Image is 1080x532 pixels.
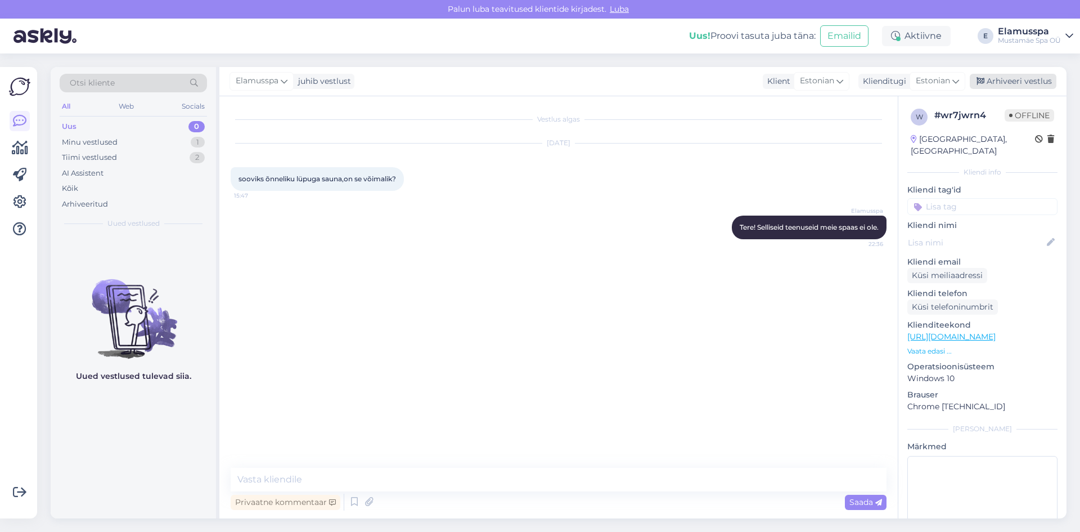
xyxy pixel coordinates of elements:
p: Chrome [TECHNICAL_ID] [907,401,1057,413]
p: Kliendi telefon [907,288,1057,299]
div: Tiimi vestlused [62,152,117,163]
div: Klienditugi [858,75,906,87]
div: Minu vestlused [62,137,118,148]
img: No chats [51,259,216,360]
span: Elamusspa [841,207,883,215]
div: Küsi telefoninumbrit [907,299,998,315]
div: juhib vestlust [294,75,351,87]
div: Klient [763,75,790,87]
p: Kliendi tag'id [907,184,1057,196]
div: E [978,28,993,44]
span: Elamusspa [236,75,278,87]
button: Emailid [820,25,868,47]
b: Uus! [689,30,710,41]
div: Arhiveeritud [62,199,108,210]
div: 2 [190,152,205,163]
div: Vestlus algas [231,114,886,124]
img: Askly Logo [9,76,30,97]
a: [URL][DOMAIN_NAME] [907,332,996,342]
span: Offline [1005,109,1054,122]
span: Saada [849,497,882,507]
p: Operatsioonisüsteem [907,361,1057,373]
div: Elamusspa [998,27,1061,36]
div: Mustamäe Spa OÜ [998,36,1061,45]
span: Estonian [800,75,834,87]
span: 22:36 [841,240,883,248]
span: Uued vestlused [107,218,160,229]
span: Estonian [916,75,950,87]
div: Web [116,99,136,114]
div: Uus [62,121,76,132]
div: [GEOGRAPHIC_DATA], [GEOGRAPHIC_DATA] [911,133,1035,157]
div: Proovi tasuta juba täna: [689,29,816,43]
div: 1 [191,137,205,148]
span: Luba [606,4,632,14]
span: Tere! Selliseid teenuseid meie spaas ei ole. [740,223,879,231]
div: 0 [188,121,205,132]
div: Arhiveeri vestlus [970,74,1056,89]
p: Uued vestlused tulevad siia. [76,370,191,382]
span: Otsi kliente [70,77,115,89]
p: Klienditeekond [907,319,1057,331]
p: Brauser [907,389,1057,401]
div: All [60,99,73,114]
input: Lisa tag [907,198,1057,215]
span: sooviks õnneliku lüpuga sauna,on se võimalik? [238,175,396,183]
div: Privaatne kommentaar [231,495,340,510]
div: Küsi meiliaadressi [907,268,987,283]
div: [DATE] [231,138,886,148]
div: Kõik [62,183,78,194]
div: AI Assistent [62,168,103,179]
p: Windows 10 [907,373,1057,385]
p: Märkmed [907,441,1057,453]
p: Vaata edasi ... [907,346,1057,356]
input: Lisa nimi [908,236,1045,249]
div: Socials [179,99,207,114]
span: 15:47 [234,191,276,200]
p: Kliendi email [907,256,1057,268]
div: # wr7jwrn4 [934,109,1005,122]
div: Kliendi info [907,167,1057,177]
div: Aktiivne [882,26,951,46]
a: ElamusspaMustamäe Spa OÜ [998,27,1073,45]
div: [PERSON_NAME] [907,424,1057,434]
p: Kliendi nimi [907,220,1057,231]
span: w [916,113,923,121]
